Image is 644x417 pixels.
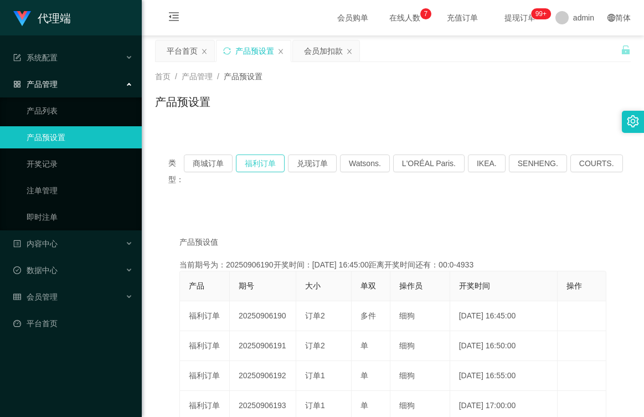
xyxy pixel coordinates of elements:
a: 注单管理 [27,179,133,202]
i: 图标: profile [13,240,21,248]
a: 图标: dashboard平台首页 [13,312,133,334]
a: 代理端 [13,13,71,22]
button: IKEA. [468,155,506,172]
span: 操作员 [399,281,423,290]
button: 福利订单 [236,155,285,172]
i: 图标: sync [223,47,231,55]
span: / [217,72,219,81]
i: 图标: close [277,48,284,55]
td: 细狗 [390,331,450,361]
span: 订单1 [305,371,325,380]
span: 订单1 [305,401,325,410]
span: 大小 [305,281,321,290]
i: 图标: global [607,14,615,22]
span: 产品管理 [13,80,58,89]
span: 操作 [566,281,582,290]
i: 图标: table [13,293,21,301]
td: [DATE] 16:45:00 [450,301,558,331]
td: [DATE] 16:50:00 [450,331,558,361]
span: 会员管理 [13,292,58,301]
td: 细狗 [390,361,450,391]
span: 产品预设值 [179,236,218,248]
i: 图标: unlock [621,45,631,55]
td: 福利订单 [180,331,230,361]
i: 图标: close [201,48,208,55]
span: 单 [360,341,368,350]
button: Watsons. [340,155,390,172]
span: 开奖时间 [459,281,490,290]
span: / [175,72,177,81]
td: 福利订单 [180,361,230,391]
span: 提现订单 [499,14,541,22]
span: 单 [360,371,368,380]
td: [DATE] 16:55:00 [450,361,558,391]
span: 产品预设置 [224,72,262,81]
h1: 产品预设置 [155,94,210,110]
i: 图标: appstore-o [13,80,21,88]
div: 产品预设置 [235,40,274,61]
a: 即时注单 [27,206,133,228]
i: 图标: setting [627,115,639,127]
td: 20250906190 [230,301,296,331]
span: 数据中心 [13,266,58,275]
span: 内容中心 [13,239,58,248]
td: 福利订单 [180,301,230,331]
span: 产品 [189,281,204,290]
div: 当前期号为：20250906190开奖时间：[DATE] 16:45:00距离开奖时间还有：00:0-4933 [179,259,606,271]
a: 产品列表 [27,100,133,122]
i: 图标: menu-fold [155,1,193,36]
button: 商城订单 [184,155,233,172]
a: 开奖记录 [27,153,133,175]
span: 多件 [360,311,376,320]
td: 20250906192 [230,361,296,391]
span: 系统配置 [13,53,58,62]
button: SENHENG. [509,155,567,172]
button: COURTS. [570,155,623,172]
span: 单 [360,401,368,410]
span: 在线人数 [384,14,426,22]
i: 图标: close [346,48,353,55]
td: 细狗 [390,301,450,331]
button: L'ORÉAL Paris. [393,155,465,172]
span: 产品管理 [182,72,213,81]
h1: 代理端 [38,1,71,36]
td: 20250906191 [230,331,296,361]
span: 类型： [168,155,184,188]
span: 订单2 [305,311,325,320]
sup: 7 [420,8,431,19]
button: 兑现订单 [288,155,337,172]
div: 平台首页 [167,40,198,61]
span: 单双 [360,281,376,290]
img: logo.9652507e.png [13,11,31,27]
sup: 1098 [531,8,551,19]
i: 图标: check-circle-o [13,266,21,274]
span: 期号 [239,281,254,290]
span: 充值订单 [441,14,483,22]
div: 会员加扣款 [304,40,343,61]
span: 订单2 [305,341,325,350]
i: 图标: form [13,54,21,61]
span: 首页 [155,72,171,81]
a: 产品预设置 [27,126,133,148]
p: 7 [424,8,428,19]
